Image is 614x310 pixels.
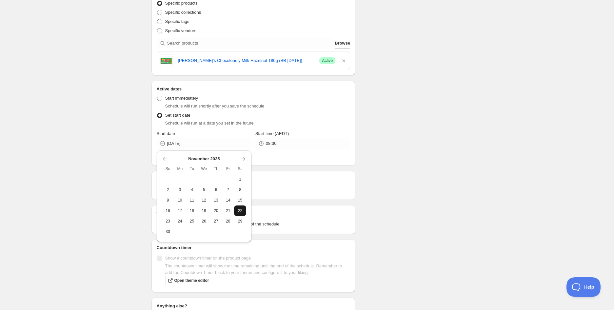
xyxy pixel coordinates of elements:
th: Tuesday [186,164,198,174]
span: Start date [157,131,175,136]
button: Thursday November 20 2025 [210,205,222,216]
button: Friday November 21 2025 [222,205,234,216]
span: 11 [188,198,195,203]
button: Browse [335,38,350,48]
img: Tony's Chocolonely Milk Hazelnut 180g (BB 07 - 09 - 24) - Tony's Chocolonely [160,54,173,67]
span: 25 [188,219,195,224]
th: Wednesday [198,164,210,174]
a: Open theme editor [165,276,209,285]
th: Sunday [162,164,174,174]
span: Active [322,58,333,63]
span: Set start date [165,113,190,118]
button: Sunday November 2 2025 [162,184,174,195]
span: We [201,166,208,171]
span: Specific vendors [165,28,196,33]
input: Search products [167,38,334,48]
span: Sa [237,166,244,171]
span: 5 [201,187,208,192]
span: 4 [188,187,195,192]
th: Thursday [210,164,222,174]
span: Start immediately [165,96,198,101]
button: Tuesday November 11 2025 [186,195,198,205]
a: [PERSON_NAME]'s Chocolonely Milk Hazelnut 180g (BB [DATE]) [178,57,314,64]
h2: Tags [157,210,350,217]
span: 13 [213,198,220,203]
button: Wednesday November 12 2025 [198,195,210,205]
span: 21 [225,208,231,213]
span: Su [165,166,171,171]
button: Monday November 10 2025 [174,195,186,205]
h2: Repeating [157,176,350,183]
span: Show a countdown timer on the product page [165,256,251,261]
button: Tuesday November 25 2025 [186,216,198,226]
button: Thursday November 6 2025 [210,184,222,195]
span: 12 [201,198,208,203]
span: 30 [165,229,171,234]
th: Friday [222,164,234,174]
span: 16 [165,208,171,213]
span: Specific collections [165,10,201,15]
span: Fr [225,166,231,171]
span: Tu [188,166,195,171]
span: 8 [237,187,244,192]
span: 23 [165,219,171,224]
span: Open theme editor [174,278,209,283]
span: Browse [335,40,350,47]
span: 10 [176,198,183,203]
span: 15 [237,198,244,203]
p: The countdown timer will show the time remaining until the end of the schedule. Remember to add t... [165,263,350,276]
th: Monday [174,164,186,174]
button: Monday November 24 2025 [174,216,186,226]
span: 27 [213,219,220,224]
span: Start time (AEDT) [255,131,289,136]
span: 7 [225,187,231,192]
span: Schedule will run shortly after you save the schedule [165,104,265,108]
span: Th [213,166,220,171]
button: Show previous month, October 2025 [161,154,170,164]
button: Sunday November 16 2025 [162,205,174,216]
span: Mo [176,166,183,171]
span: 26 [201,219,208,224]
button: Thursday November 13 2025 [210,195,222,205]
h2: Active dates [157,86,350,92]
button: Wednesday November 5 2025 [198,184,210,195]
button: Friday November 28 2025 [222,216,234,226]
span: 19 [201,208,208,213]
h2: Countdown timer [157,244,350,251]
h2: Anything else? [157,303,350,309]
span: 29 [237,219,244,224]
button: Saturday November 29 2025 [234,216,246,226]
button: Tuesday November 4 2025 [186,184,198,195]
span: 9 [165,198,171,203]
button: Sunday November 9 2025 [162,195,174,205]
button: Tuesday November 18 2025 [186,205,198,216]
button: Saturday November 1 2025 [234,174,246,184]
span: 14 [225,198,231,203]
button: Saturday November 22 2025 [234,205,246,216]
button: Thursday November 27 2025 [210,216,222,226]
button: Friday November 7 2025 [222,184,234,195]
span: 18 [188,208,195,213]
span: 6 [213,187,220,192]
button: Wednesday November 26 2025 [198,216,210,226]
span: 17 [176,208,183,213]
button: Saturday November 15 2025 [234,195,246,205]
button: Sunday November 30 2025 [162,226,174,237]
button: Monday November 17 2025 [174,205,186,216]
button: Wednesday November 19 2025 [198,205,210,216]
span: Specific tags [165,19,189,24]
span: 3 [176,187,183,192]
span: 28 [225,219,231,224]
span: 24 [176,219,183,224]
span: Schedule will run at a date you set in the future [165,121,254,126]
th: Saturday [234,164,246,174]
span: 1 [237,177,244,182]
button: Saturday November 8 2025 [234,184,246,195]
span: 20 [213,208,220,213]
button: Show next month, December 2025 [238,154,248,164]
button: Friday November 14 2025 [222,195,234,205]
button: Monday November 3 2025 [174,184,186,195]
span: 22 [237,208,244,213]
iframe: Toggle Customer Support [566,277,601,297]
span: Specific products [165,1,198,6]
